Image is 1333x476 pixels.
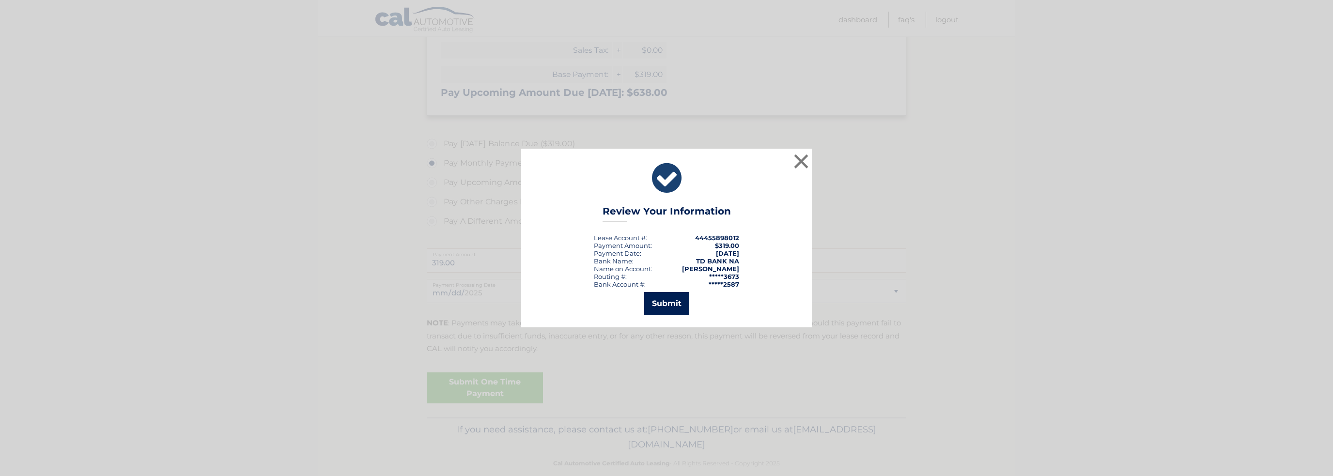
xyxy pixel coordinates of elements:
h3: Review Your Information [603,205,731,222]
button: Submit [644,292,689,315]
div: Bank Account #: [594,280,646,288]
span: Payment Date [594,249,640,257]
div: : [594,249,641,257]
span: [DATE] [716,249,739,257]
div: Routing #: [594,273,627,280]
div: Bank Name: [594,257,634,265]
strong: [PERSON_NAME] [682,265,739,273]
strong: 44455898012 [695,234,739,242]
button: × [791,152,811,171]
div: Name on Account: [594,265,652,273]
span: $319.00 [715,242,739,249]
strong: TD BANK NA [696,257,739,265]
div: Payment Amount: [594,242,652,249]
div: Lease Account #: [594,234,647,242]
